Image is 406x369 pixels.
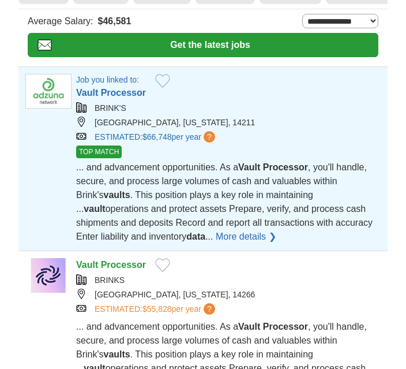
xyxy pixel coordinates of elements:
[95,131,217,143] a: ESTIMATED:$66,748per year?
[101,88,146,98] strong: Processor
[76,260,98,270] strong: Vault
[76,102,381,114] div: BRINK'S
[238,162,260,172] strong: Vault
[76,260,146,270] a: Vault Processor
[25,74,72,109] img: Company logo
[98,14,131,28] span: $46,581
[216,230,276,244] a: More details ❯
[101,260,146,270] strong: Processor
[76,274,381,286] div: BRINKS
[84,204,105,214] strong: vault
[76,88,98,98] strong: Vault
[155,258,170,272] button: Add to favorite jobs
[76,74,146,86] p: Job you linked to:
[263,162,308,172] strong: Processor
[186,232,205,241] strong: data
[25,258,72,293] img: Company logo
[76,289,381,301] div: [GEOGRAPHIC_DATA], [US_STATE], 14266
[142,304,172,314] span: $55,828
[263,322,308,331] strong: Processor
[204,131,215,143] span: ?
[76,146,122,158] span: TOP MATCH
[155,74,170,88] button: Add to favorite jobs
[52,38,369,52] span: Get the latest jobs
[76,117,381,129] div: [GEOGRAPHIC_DATA], [US_STATE], 14211
[28,14,378,28] div: Average Salary:
[238,322,260,331] strong: Vault
[28,33,378,57] button: Get the latest jobs
[76,88,146,98] a: Vault Processor
[104,190,130,200] strong: vaults
[95,303,217,315] a: ESTIMATED:$55,828per year?
[76,162,373,241] span: ... and advancement opportunities. As a , you'll handle, secure, and process large volumes of cas...
[104,349,130,359] strong: vaults
[204,303,215,315] span: ?
[142,132,172,141] span: $66,748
